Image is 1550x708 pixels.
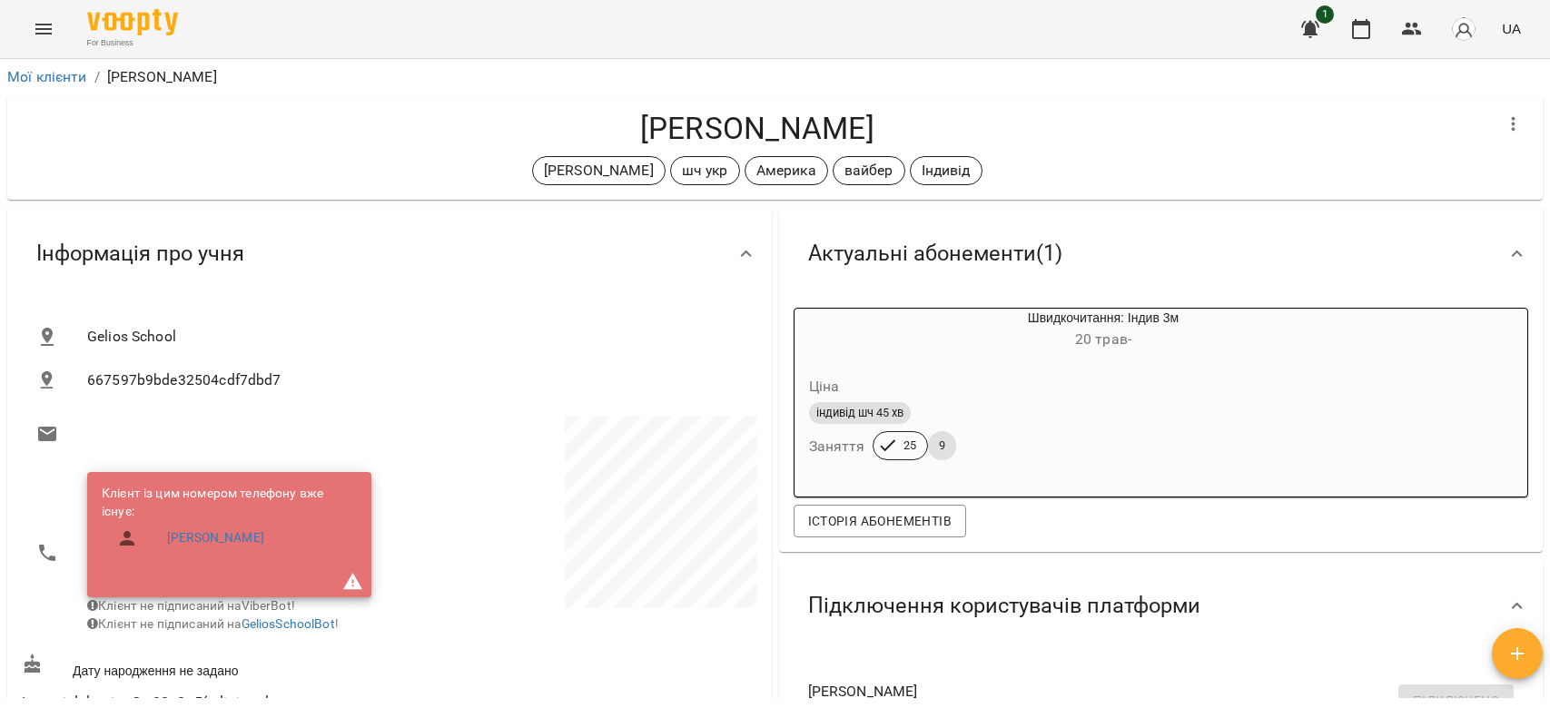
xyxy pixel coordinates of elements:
[87,616,339,631] span: Клієнт не підписаний на !
[779,559,1544,653] div: Підключення користувачів платформи
[795,309,882,352] div: Швидкочитання: Індив 3м
[808,240,1062,268] span: Актуальні абонементи ( 1 )
[102,485,357,564] ul: Клієнт із цим номером телефону вже існує:
[808,510,952,532] span: Історія абонементів
[1495,12,1528,45] button: UA
[809,434,865,459] h6: Заняття
[22,110,1492,147] h4: [PERSON_NAME]
[910,156,982,185] div: Індивід
[1075,330,1131,348] span: 20 трав -
[779,207,1544,300] div: Актуальні абонементи(1)
[87,326,743,348] span: Gelios School
[107,66,217,88] p: [PERSON_NAME]
[242,616,335,631] a: GeliosSchoolBot
[7,207,772,300] div: Інформація про учня
[795,309,1326,482] button: Швидкочитання: Індив 3м20 трав- Цінаіндивід шч 45 хвЗаняття259
[7,68,87,85] a: Мої клієнти
[1316,5,1334,24] span: 1
[833,156,905,185] div: вайбер
[794,505,966,537] button: Історія абонементів
[808,592,1200,620] span: Підключення користувачів платформи
[922,160,971,182] p: Індивід
[893,438,927,454] span: 25
[532,156,666,185] div: [PERSON_NAME]
[882,309,1326,352] div: Швидкочитання: Індив 3м
[928,438,956,454] span: 9
[36,240,244,268] span: Інформація про учня
[1451,16,1476,42] img: avatar_s.png
[756,160,816,182] p: Америка
[844,160,893,182] p: вайбер
[682,160,728,182] p: шч укр
[809,374,840,399] h6: Ціна
[87,369,743,391] span: 667597b9bde32504cdf7dbd7
[745,156,828,185] div: Америка
[87,598,295,613] span: Клієнт не підписаний на ViberBot!
[22,7,65,51] button: Menu
[1502,19,1521,38] span: UA
[7,66,1543,88] nav: breadcrumb
[87,37,178,49] span: For Business
[808,681,1486,703] span: [PERSON_NAME]
[87,9,178,35] img: Voopty Logo
[670,156,740,185] div: шч укр
[167,529,264,547] a: [PERSON_NAME]
[18,650,390,683] div: Дату народження не задано
[94,66,100,88] li: /
[809,405,911,421] span: індивід шч 45 хв
[544,160,654,182] p: [PERSON_NAME]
